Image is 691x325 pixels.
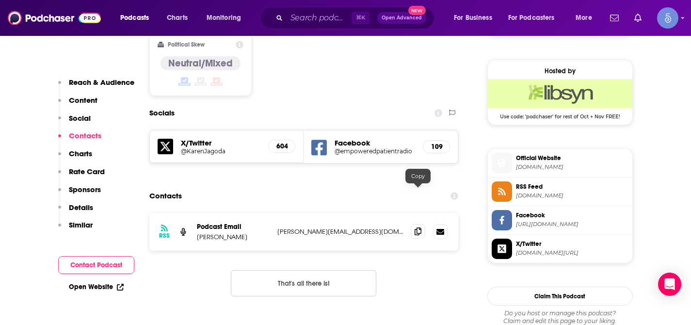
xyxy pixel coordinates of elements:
button: Details [58,203,93,221]
button: Similar [58,220,93,238]
a: RSS Feed[DOMAIN_NAME] [492,181,628,202]
button: Contacts [58,131,101,149]
a: @empoweredpatientradio [335,147,415,155]
h3: RSS [159,232,170,240]
button: Claim This Podcast [487,287,633,306]
a: Charts [161,10,193,26]
button: Content [58,96,97,114]
p: Reach & Audience [69,78,134,87]
span: More [576,11,592,25]
span: Charts [167,11,188,25]
h2: Contacts [149,187,182,205]
span: For Podcasters [508,11,555,25]
span: Open Advanced [382,16,422,20]
span: empoweredpatient.libsyn.com [516,163,628,171]
button: Contact Podcast [58,256,134,274]
h5: Facebook [335,138,415,147]
p: Sponsors [69,185,101,194]
div: Copy [405,169,431,183]
div: Hosted by [488,67,632,75]
p: Contacts [69,131,101,140]
button: Social [58,114,91,131]
p: Details [69,203,93,212]
p: [PERSON_NAME] [197,233,270,241]
p: Rate Card [69,167,105,176]
a: Open Website [69,283,124,291]
div: Search podcasts, credits, & more... [269,7,444,29]
button: Sponsors [58,185,101,203]
button: Charts [58,149,92,167]
h2: Political Skew [168,41,205,48]
button: Nothing here. [231,270,376,296]
h5: 109 [431,143,442,151]
span: Podcasts [120,11,149,25]
p: Charts [69,149,92,158]
h4: Neutral/Mixed [168,57,233,69]
span: Monitoring [207,11,241,25]
img: User Profile [657,7,678,29]
a: Official Website[DOMAIN_NAME] [492,153,628,173]
span: empoweredpatientradio.com [516,192,628,199]
div: Open Intercom Messenger [658,273,681,296]
span: Logged in as Spiral5-G1 [657,7,678,29]
img: Podchaser - Follow, Share and Rate Podcasts [8,9,101,27]
div: Claim and edit this page to your liking. [487,309,633,325]
span: Facebook [516,211,628,220]
button: Rate Card [58,167,105,185]
span: New [408,6,426,15]
a: Facebook[URL][DOMAIN_NAME] [492,210,628,230]
p: Similar [69,220,93,229]
span: Do you host or manage this podcast? [487,309,633,317]
p: [PERSON_NAME][EMAIL_ADDRESS][DOMAIN_NAME] [277,227,403,236]
span: For Business [454,11,492,25]
h2: Socials [149,104,175,122]
a: Show notifications dropdown [630,10,645,26]
a: @KarenJagoda [181,147,261,155]
a: X/Twitter[DOMAIN_NAME][URL] [492,239,628,259]
h5: X/Twitter [181,138,261,147]
span: https://www.facebook.com/empoweredpatientradio [516,221,628,228]
p: Content [69,96,97,105]
button: open menu [200,10,254,26]
h5: 604 [276,142,287,150]
input: Search podcasts, credits, & more... [287,10,352,26]
button: open menu [569,10,604,26]
a: Libsyn Deal: Use code: 'podchaser' for rest of Oct + Nov FREE! [488,79,632,119]
img: Libsyn Deal: Use code: 'podchaser' for rest of Oct + Nov FREE! [488,79,632,108]
button: open menu [447,10,504,26]
span: X/Twitter [516,240,628,248]
button: Show profile menu [657,7,678,29]
button: open menu [502,10,569,26]
button: Open AdvancedNew [377,12,426,24]
p: Social [69,114,91,123]
span: RSS Feed [516,182,628,191]
a: Show notifications dropdown [606,10,623,26]
button: Reach & Audience [58,78,134,96]
span: twitter.com/KarenJagoda [516,249,628,257]
span: ⌘ K [352,12,370,24]
button: open menu [113,10,161,26]
p: Podcast Email [197,223,270,231]
span: Use code: 'podchaser' for rest of Oct + Nov FREE! [488,108,632,120]
span: Official Website [516,154,628,162]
